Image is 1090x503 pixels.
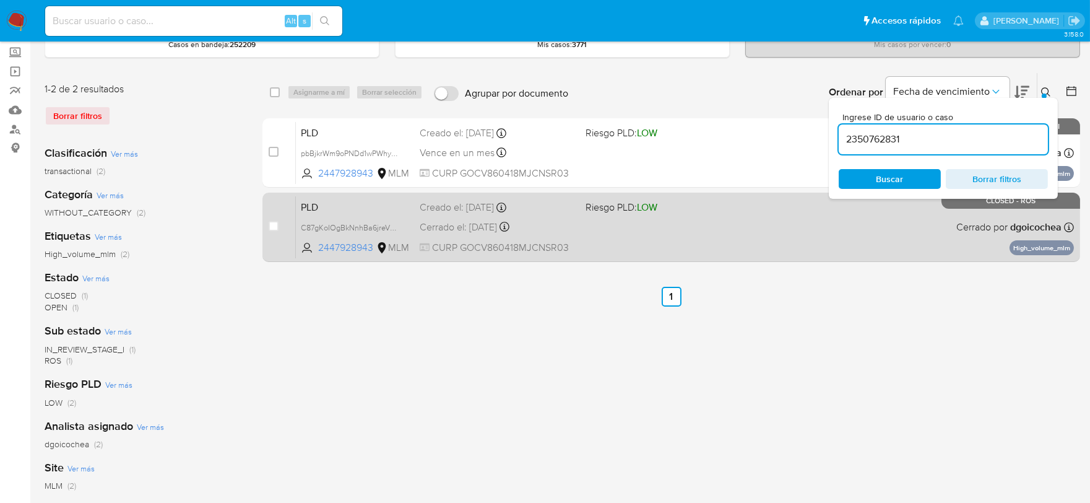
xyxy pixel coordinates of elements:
span: s [303,15,306,27]
span: 3.158.0 [1064,29,1084,39]
span: Alt [286,15,296,27]
input: Buscar usuario o caso... [45,13,342,29]
a: Notificaciones [953,15,964,26]
a: Salir [1068,14,1081,27]
button: search-icon [312,12,337,30]
p: dalia.goicochea@mercadolibre.com.mx [993,15,1063,27]
span: Accesos rápidos [872,14,941,27]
